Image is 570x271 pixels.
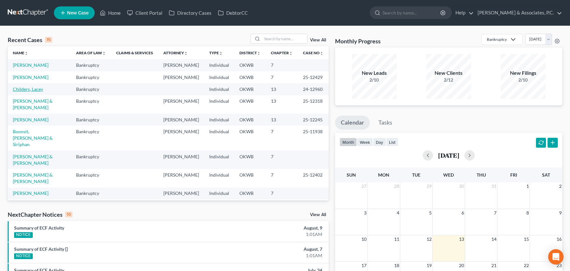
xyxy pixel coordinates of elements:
[234,83,266,95] td: OKWB
[266,188,298,199] td: 7
[158,114,204,126] td: [PERSON_NAME]
[542,172,550,178] span: Sat
[158,95,204,114] td: [PERSON_NAME]
[303,50,324,55] a: Case Nounfold_more
[13,190,48,196] a: [PERSON_NAME]
[426,182,432,190] span: 29
[67,11,89,15] span: New Case
[204,59,234,71] td: Individual
[335,116,370,130] a: Calendar
[13,50,28,55] a: Nameunfold_more
[501,69,546,77] div: New Filings
[71,114,111,126] td: Bankruptcy
[373,116,398,130] a: Tasks
[310,213,326,217] a: View All
[266,95,298,114] td: 13
[266,71,298,83] td: 7
[204,126,234,150] td: Individual
[493,209,497,217] span: 7
[335,37,381,45] h3: Monthly Progress
[13,129,53,147] a: Boonsit, [PERSON_NAME] & Siriphan
[97,7,124,19] a: Home
[158,199,204,211] td: [PERSON_NAME]
[14,232,33,238] div: NOTICE
[428,209,432,217] span: 5
[234,71,266,83] td: OKWB
[204,188,234,199] td: Individual
[13,86,43,92] a: Childers, Lacey
[526,182,530,190] span: 1
[357,138,373,146] button: week
[386,138,398,146] button: list
[209,50,223,55] a: Typeunfold_more
[266,169,298,187] td: 7
[361,262,367,269] span: 17
[234,95,266,114] td: OKWB
[461,209,465,217] span: 6
[298,126,329,150] td: 25-11938
[426,69,471,77] div: New Clients
[158,126,204,150] td: [PERSON_NAME]
[289,51,293,55] i: unfold_more
[224,252,322,259] div: 1:01AM
[393,235,400,243] span: 11
[477,172,486,178] span: Thu
[14,246,68,252] a: Summary of ECF Activity []
[426,235,432,243] span: 12
[224,246,322,252] div: August, 7
[71,199,111,211] td: Bankruptcy
[204,199,234,211] td: Individual
[13,74,48,80] a: [PERSON_NAME]
[239,50,261,55] a: Districtunfold_more
[71,83,111,95] td: Bankruptcy
[558,209,562,217] span: 9
[363,209,367,217] span: 3
[491,262,497,269] span: 21
[76,50,106,55] a: Area of Lawunfold_more
[71,59,111,71] td: Bankruptcy
[383,7,441,19] input: Search by name...
[266,126,298,150] td: 7
[298,169,329,187] td: 25-12402
[234,151,266,169] td: OKWB
[224,231,322,238] div: 1:01AM
[491,235,497,243] span: 14
[14,225,64,231] a: Summary of ECF Activity
[523,235,530,243] span: 15
[378,172,389,178] span: Mon
[361,182,367,190] span: 27
[347,172,356,178] span: Sun
[204,95,234,114] td: Individual
[219,51,223,55] i: unfold_more
[234,59,266,71] td: OKWB
[426,77,471,83] div: 2/12
[45,37,52,43] div: 15
[298,95,329,114] td: 25-12318
[158,59,204,71] td: [PERSON_NAME]
[452,7,474,19] a: Help
[487,37,507,42] div: Bankruptcy
[523,262,530,269] span: 22
[234,126,266,150] td: OKWB
[298,71,329,83] td: 25-12429
[426,262,432,269] span: 19
[204,71,234,83] td: Individual
[234,199,266,211] td: OKWB
[526,209,530,217] span: 8
[458,262,465,269] span: 20
[13,62,48,68] a: [PERSON_NAME]
[65,212,73,217] div: 10
[458,235,465,243] span: 13
[234,114,266,126] td: OKWB
[224,225,322,231] div: August, 9
[501,77,546,83] div: 2/10
[24,51,28,55] i: unfold_more
[158,71,204,83] td: [PERSON_NAME]
[438,152,459,159] h2: [DATE]
[361,235,367,243] span: 10
[215,7,251,19] a: DebtorCC
[556,262,562,269] span: 23
[13,154,53,166] a: [PERSON_NAME] & [PERSON_NAME]
[352,69,397,77] div: New Leads
[548,249,564,265] div: Open Intercom Messenger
